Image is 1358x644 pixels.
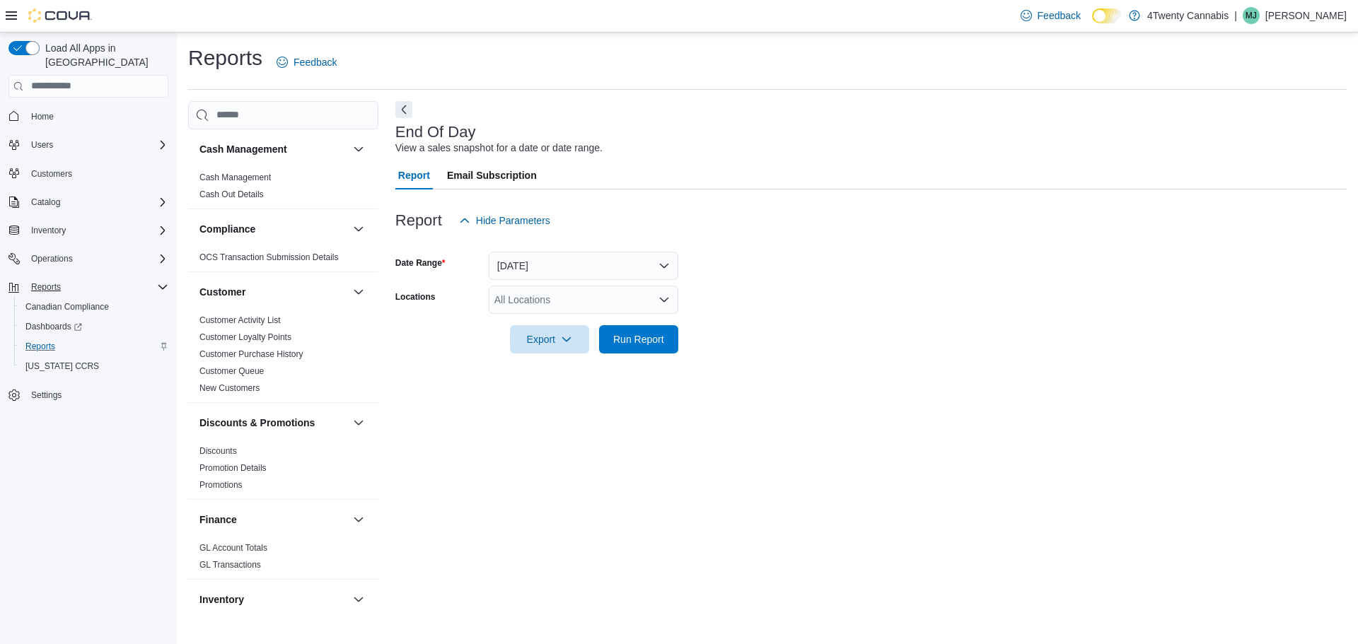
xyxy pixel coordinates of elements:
[350,591,367,608] button: Inventory
[31,139,53,151] span: Users
[20,338,61,355] a: Reports
[350,221,367,238] button: Compliance
[31,168,72,180] span: Customers
[510,325,589,353] button: Export
[199,189,264,199] a: Cash Out Details
[199,142,287,156] h3: Cash Management
[395,141,603,156] div: View a sales snapshot for a date or date range.
[3,163,174,184] button: Customers
[1092,8,1122,23] input: Dark Mode
[25,194,168,211] span: Catalog
[199,513,347,527] button: Finance
[20,338,168,355] span: Reports
[3,249,174,269] button: Operations
[199,446,237,456] a: Discounts
[1246,7,1257,24] span: MJ
[199,592,244,607] h3: Inventory
[3,192,174,212] button: Catalog
[20,358,168,375] span: Washington CCRS
[20,358,105,375] a: [US_STATE] CCRS
[31,253,73,264] span: Operations
[395,291,436,303] label: Locations
[3,221,174,240] button: Inventory
[350,511,367,528] button: Finance
[350,414,367,431] button: Discounts & Promotions
[31,197,60,208] span: Catalog
[453,206,556,235] button: Hide Parameters
[199,383,260,393] a: New Customers
[199,172,271,182] a: Cash Management
[1147,7,1229,24] p: 4Twenty Cannabis
[40,41,168,69] span: Load All Apps in [GEOGRAPHIC_DATA]
[25,387,67,404] a: Settings
[25,341,55,352] span: Reports
[395,212,442,229] h3: Report
[3,385,174,405] button: Settings
[25,222,168,239] span: Inventory
[199,349,303,360] span: Customer Purchase History
[199,285,347,299] button: Customer
[199,416,347,430] button: Discounts & Promotions
[199,462,267,474] span: Promotion Details
[489,252,678,280] button: [DATE]
[199,222,347,236] button: Compliance
[447,161,537,189] span: Email Subscription
[613,332,664,346] span: Run Report
[25,301,109,312] span: Canadian Compliance
[188,312,378,402] div: Customer
[188,539,378,579] div: Finance
[658,294,670,305] button: Open list of options
[31,111,54,122] span: Home
[14,317,174,336] a: Dashboards
[188,169,378,209] div: Cash Management
[20,318,88,335] a: Dashboards
[350,141,367,158] button: Cash Management
[31,225,66,236] span: Inventory
[199,542,267,554] span: GL Account Totals
[1015,1,1086,30] a: Feedback
[199,332,291,343] span: Customer Loyalty Points
[25,279,66,295] button: Reports
[1092,23,1093,24] span: Dark Mode
[25,250,168,267] span: Operations
[199,172,271,183] span: Cash Management
[395,257,446,269] label: Date Range
[14,297,174,317] button: Canadian Compliance
[199,592,347,607] button: Inventory
[1038,8,1081,23] span: Feedback
[188,443,378,499] div: Discounts & Promotions
[20,318,168,335] span: Dashboards
[25,250,79,267] button: Operations
[3,277,174,297] button: Reports
[199,559,261,570] span: GL Transactions
[25,108,59,125] a: Home
[188,44,262,72] h1: Reports
[31,281,61,293] span: Reports
[25,165,78,182] a: Customers
[518,325,581,353] span: Export
[8,100,168,443] nav: Complex example
[199,543,267,553] a: GL Account Totals
[599,325,678,353] button: Run Report
[1243,7,1260,24] div: Mason John
[31,390,62,401] span: Settings
[188,249,378,271] div: Compliance
[20,298,168,315] span: Canadian Compliance
[199,285,245,299] h3: Customer
[1234,7,1237,24] p: |
[294,55,337,69] span: Feedback
[14,336,174,356] button: Reports
[199,222,255,236] h3: Compliance
[25,222,71,239] button: Inventory
[199,416,315,430] h3: Discounts & Promotions
[199,349,303,359] a: Customer Purchase History
[199,479,243,491] span: Promotions
[28,8,92,23] img: Cova
[199,365,264,377] span: Customer Queue
[199,315,281,326] span: Customer Activity List
[395,124,476,141] h3: End Of Day
[199,252,339,263] span: OCS Transaction Submission Details
[3,106,174,127] button: Home
[25,136,59,153] button: Users
[25,386,168,404] span: Settings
